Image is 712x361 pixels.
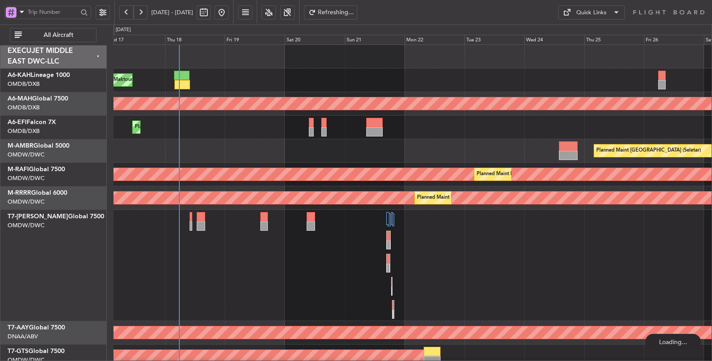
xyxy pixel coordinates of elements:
input: Trip Number [28,5,78,19]
div: Mon 22 [405,35,465,45]
div: Thu 18 [165,35,225,45]
span: [DATE] - [DATE] [151,8,193,16]
a: OMDW/DWC [8,221,44,229]
span: A6-EFI [8,119,27,125]
a: OMDB/DXB [8,104,40,112]
div: Sat 20 [285,35,345,45]
span: M-RRRR [8,190,31,196]
a: T7-AAYGlobal 7500 [8,325,65,331]
div: Fri 19 [225,35,285,45]
div: Planned Maint [GEOGRAPHIC_DATA] ([GEOGRAPHIC_DATA]) [135,120,275,134]
div: Fri 26 [644,35,704,45]
a: T7-GTSGlobal 7500 [8,348,65,354]
a: OMDW/DWC [8,174,44,182]
span: T7-[PERSON_NAME] [8,213,68,220]
a: M-RRRRGlobal 6000 [8,190,67,196]
a: OMDB/DXB [8,80,40,88]
span: T7-GTS [8,348,28,354]
button: Quick Links [558,5,625,20]
span: A6-MAH [8,96,32,102]
div: Planned Maint Dubai (Al Maktoum Intl) [477,168,564,181]
a: A6-KAHLineage 1000 [8,72,70,78]
div: Loading... [645,334,701,350]
a: OMDW/DWC [8,198,44,206]
div: Wed 24 [524,35,584,45]
div: Planned Maint Dubai (Al Maktoum Intl) [417,191,505,205]
span: M-RAFI [8,166,29,172]
a: DNAA/ABV [8,333,38,341]
div: [DATE] [116,26,131,34]
div: Quick Links [576,8,607,17]
div: Sun 21 [345,35,405,45]
span: All Aircraft [24,32,93,38]
span: M-AMBR [8,143,33,149]
a: OMDB/DXB [8,127,40,135]
a: M-RAFIGlobal 7500 [8,166,65,172]
span: T7-AAY [8,325,29,331]
div: Wed 17 [105,35,165,45]
div: Planned Maint [GEOGRAPHIC_DATA] (Seletar) [596,144,701,157]
span: Refreshing... [318,9,354,16]
button: Refreshing... [304,5,357,20]
span: A6-KAH [8,72,31,78]
div: Tue 23 [465,35,525,45]
button: All Aircraft [10,28,97,42]
a: M-AMBRGlobal 5000 [8,143,69,149]
div: Thu 25 [584,35,644,45]
a: A6-MAHGlobal 7500 [8,96,68,102]
a: T7-[PERSON_NAME]Global 7500 [8,213,104,220]
a: A6-EFIFalcon 7X [8,119,56,125]
a: OMDW/DWC [8,151,44,159]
